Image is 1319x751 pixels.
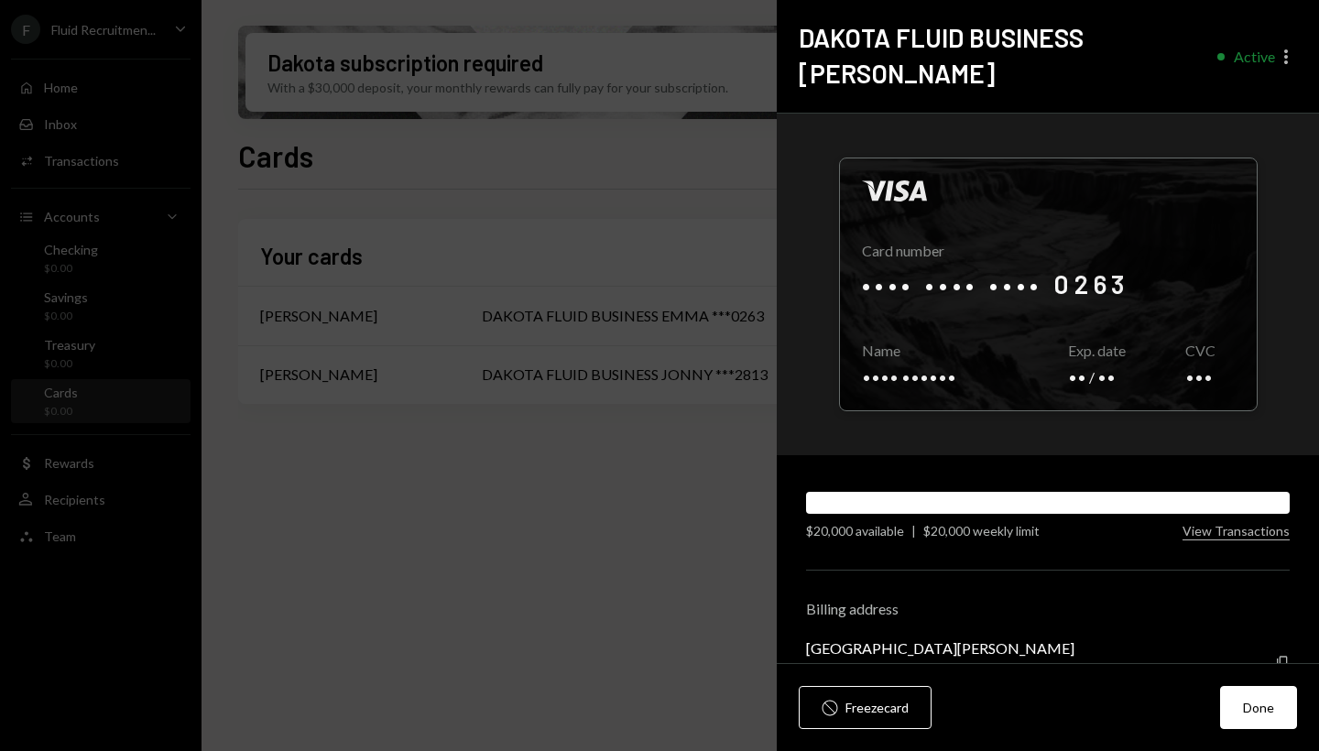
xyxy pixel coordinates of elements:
div: Billing address [806,600,1290,617]
div: | [911,521,916,540]
div: $20,000 weekly limit [923,521,1040,540]
div: Active [1234,48,1275,65]
div: Click to reveal [839,158,1258,411]
div: Freeze card [845,698,909,717]
div: $20,000 available [806,521,904,540]
h2: DAKOTA FLUID BUSINESS [PERSON_NAME] [799,20,1203,91]
button: View Transactions [1183,523,1290,540]
button: Done [1220,686,1297,729]
button: Freezecard [799,686,932,729]
div: [GEOGRAPHIC_DATA][PERSON_NAME] [806,639,1082,657]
